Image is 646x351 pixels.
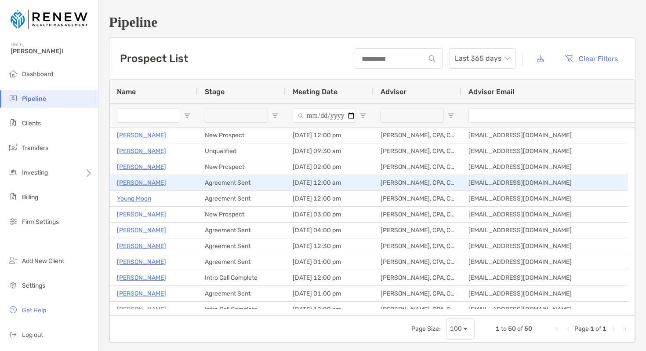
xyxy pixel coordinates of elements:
[22,95,46,102] span: Pipeline
[429,55,436,62] img: input icon
[198,286,286,301] div: Agreement Sent
[22,194,38,201] span: Billing
[8,329,18,340] img: logout icon
[590,325,594,333] span: 1
[8,117,18,128] img: clients icon
[11,48,93,55] span: [PERSON_NAME]!
[117,272,166,283] a: [PERSON_NAME]
[450,325,462,333] div: 100
[286,143,374,159] div: [DATE] 09:30 am
[198,302,286,317] div: Intro Call Complete
[517,325,523,333] span: of
[411,325,441,333] div: Page Size:
[293,109,356,123] input: Meeting Date Filter Input
[117,109,180,123] input: Name Filter Input
[8,280,18,290] img: settings icon
[8,255,18,266] img: add_new_client icon
[286,207,374,222] div: [DATE] 03:00 pm
[501,325,507,333] span: to
[286,302,374,317] div: [DATE] 12:00 am
[286,191,374,206] div: [DATE] 12:00 am
[446,318,475,340] div: Page Size
[455,49,510,68] span: Last 365 days
[198,159,286,175] div: New Prospect
[496,325,500,333] span: 1
[564,325,571,333] div: Previous Page
[22,120,41,127] span: Clients
[117,225,166,236] a: [PERSON_NAME]
[198,128,286,143] div: New Prospect
[8,191,18,202] img: billing icon
[198,270,286,285] div: Intro Call Complete
[117,88,136,96] span: Name
[374,175,461,190] div: [PERSON_NAME], CPA, CFP®
[374,128,461,143] div: [PERSON_NAME], CPA, CFP®
[8,68,18,79] img: dashboard icon
[381,88,406,96] span: Advisor
[8,93,18,103] img: pipeline icon
[468,88,514,96] span: Advisor Email
[120,52,188,65] h3: Prospect List
[374,254,461,270] div: [PERSON_NAME], CPA, CFP®
[117,193,151,204] p: Young Moon
[286,286,374,301] div: [DATE] 01:00 pm
[558,49,624,68] button: Clear Filters
[447,112,454,119] button: Open Filter Menu
[117,209,166,220] a: [PERSON_NAME]
[602,325,606,333] span: 1
[286,175,374,190] div: [DATE] 12:00 am
[621,325,628,333] div: Last Page
[22,331,43,339] span: Log out
[22,169,48,176] span: Investing
[22,282,45,289] span: Settings
[198,223,286,238] div: Agreement Sent
[524,325,532,333] span: 50
[574,325,589,333] span: Page
[374,191,461,206] div: [PERSON_NAME], CPA, CFP®
[117,288,166,299] a: [PERSON_NAME]
[374,223,461,238] div: [PERSON_NAME], CPA, CFP®
[374,302,461,317] div: [PERSON_NAME], CPA, CFP®
[184,112,191,119] button: Open Filter Menu
[595,325,601,333] span: of
[286,128,374,143] div: [DATE] 12:00 pm
[374,143,461,159] div: [PERSON_NAME], CPA, CFP®
[117,130,166,141] a: [PERSON_NAME]
[117,256,166,267] a: [PERSON_NAME]
[109,14,635,30] h1: Pipeline
[117,241,166,252] p: [PERSON_NAME]
[374,286,461,301] div: [PERSON_NAME], CPA, CFP®
[22,70,53,78] span: Dashboard
[198,143,286,159] div: Unqualified
[198,238,286,254] div: Agreement Sent
[8,216,18,227] img: firm-settings icon
[198,175,286,190] div: Agreement Sent
[508,325,516,333] span: 50
[359,112,367,119] button: Open Filter Menu
[117,304,166,315] a: [PERSON_NAME]
[374,159,461,175] div: [PERSON_NAME], CPA, CFP®
[117,146,166,157] a: [PERSON_NAME]
[286,223,374,238] div: [DATE] 04:00 pm
[8,167,18,177] img: investing icon
[374,270,461,285] div: [PERSON_NAME], CPA, CFP®
[272,112,279,119] button: Open Filter Menu
[117,161,166,172] a: [PERSON_NAME]
[11,4,87,35] img: Zoe Logo
[610,325,617,333] div: Next Page
[22,144,48,152] span: Transfers
[198,254,286,270] div: Agreement Sent
[117,177,166,188] a: [PERSON_NAME]
[286,238,374,254] div: [DATE] 12:30 pm
[198,207,286,222] div: New Prospect
[286,159,374,175] div: [DATE] 02:00 pm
